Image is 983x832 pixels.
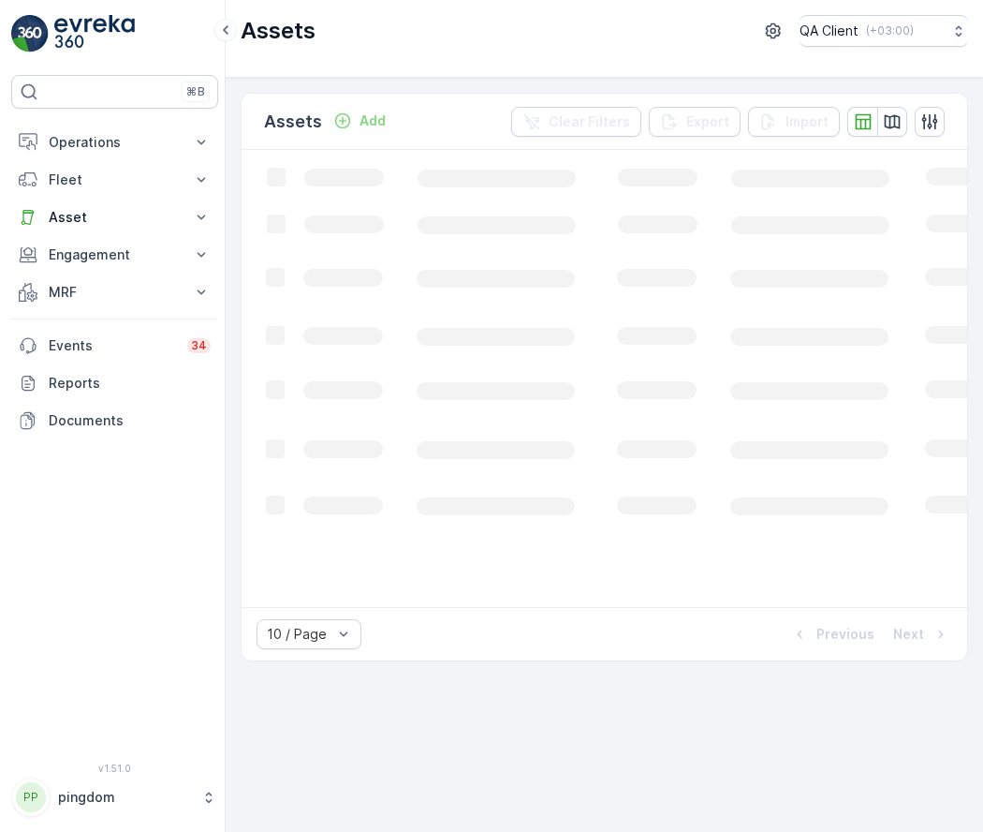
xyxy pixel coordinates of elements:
[11,364,218,402] a: Reports
[191,338,207,353] p: 34
[11,199,218,236] button: Asset
[49,208,181,227] p: Asset
[49,374,211,393] p: Reports
[788,623,876,646] button: Previous
[49,336,176,355] p: Events
[11,236,218,274] button: Engagement
[893,625,924,644] p: Next
[866,23,914,38] p: ( +03:00 )
[58,788,192,807] p: pingdom
[326,110,393,132] button: Add
[49,171,181,189] p: Fleet
[800,15,968,47] button: QA Client(+03:00)
[11,124,218,161] button: Operations
[649,107,741,137] button: Export
[748,107,840,137] button: Import
[11,161,218,199] button: Fleet
[800,22,858,40] p: QA Client
[511,107,641,137] button: Clear Filters
[11,15,49,52] img: logo
[891,623,952,646] button: Next
[11,327,218,364] a: Events34
[11,763,218,774] span: v 1.51.0
[49,283,181,302] p: MRF
[264,109,322,135] p: Assets
[16,782,46,812] div: PP
[11,274,218,311] button: MRF
[686,112,729,131] p: Export
[49,245,181,264] p: Engagement
[785,112,829,131] p: Import
[49,133,181,152] p: Operations
[186,84,205,99] p: ⌘B
[49,411,211,430] p: Documents
[549,112,630,131] p: Clear Filters
[359,111,386,130] p: Add
[11,778,218,817] button: PPpingdom
[241,16,315,46] p: Assets
[54,15,135,52] img: logo_light-DOdMpM7g.png
[816,625,874,644] p: Previous
[11,402,218,439] a: Documents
